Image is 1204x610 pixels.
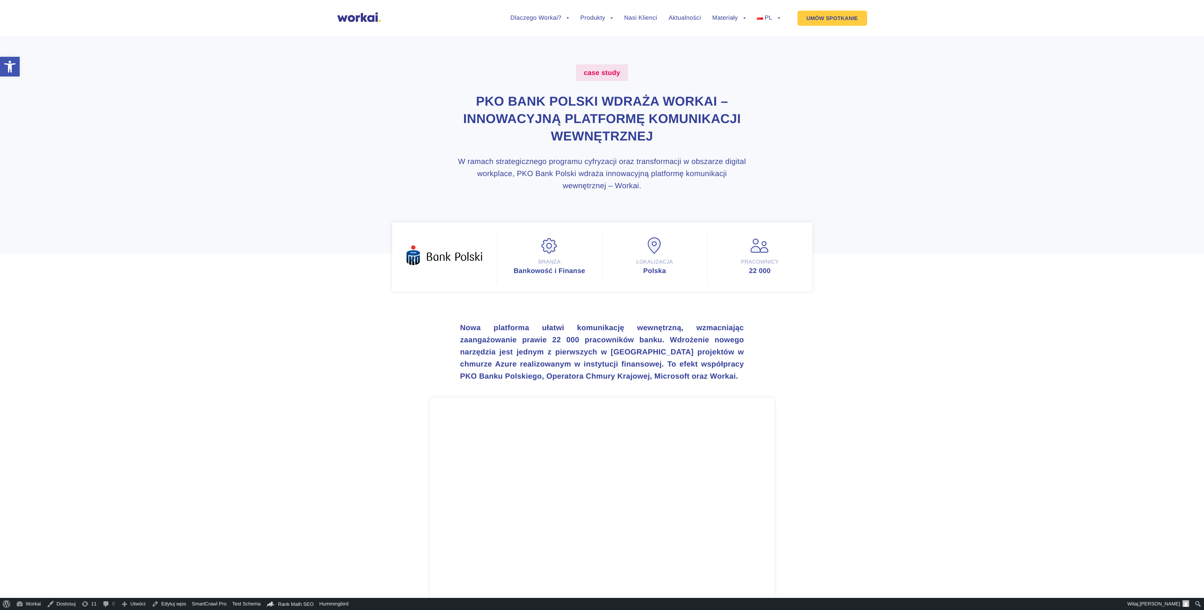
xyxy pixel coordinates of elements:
a: Dostosuj [44,598,79,610]
strong: Nowa platforma ułatwi komunikację wewnętrzną, wzmacniając zaangażowanie prawie 22 000 pracowników... [460,324,744,344]
a: Nasi Klienci [624,15,657,21]
a: Produkty [580,15,613,21]
label: case study [576,64,628,81]
div: Pracownicy [715,258,805,265]
div: 22 000 [715,267,805,275]
img: Pracownicy [751,237,769,254]
a: UMÓW SPOTKANIE [797,11,867,26]
a: Kokpit Rank Math [264,598,317,610]
span: [PERSON_NAME] [1140,601,1180,607]
h3: W ramach strategicznego programu cyfryzacji oraz transformacji w obszarze digital workplace, PKO ... [455,156,749,192]
span: PL [765,15,772,21]
a: Edytuj wpis [149,598,189,610]
div: Branża [505,258,594,265]
img: Lokalizacja [645,237,664,254]
div: Lokalizacja [610,258,699,265]
a: Dlaczego Workai? [511,15,569,21]
img: Branża [540,237,559,254]
a: PL [757,15,780,21]
span: Rank Math SEO [278,601,314,607]
a: Test Schema [229,598,263,610]
span: 11 [91,598,97,610]
span: 0 [112,598,115,610]
a: Hummingbird [317,598,352,610]
a: SmartCrawl Pro [189,598,230,610]
a: Witaj, [1125,598,1192,610]
div: Polska [610,267,699,275]
div: Bankowość i Finanse [505,267,594,275]
a: Workai [13,598,44,610]
a: Materiały [712,15,746,21]
a: Aktualności [668,15,701,21]
span: Utwórz [131,598,146,610]
h1: PKO Bank Polski wdraża Workai – innowacyjną platformę komunikacji wewnętrznej [455,93,749,145]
